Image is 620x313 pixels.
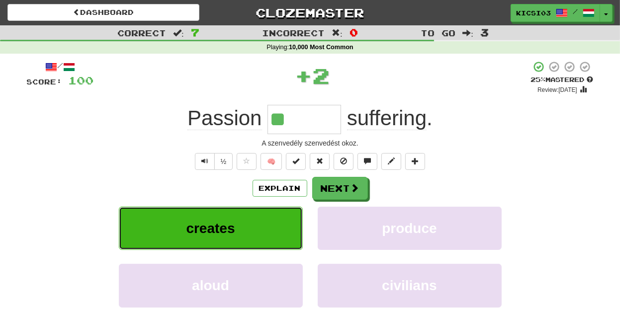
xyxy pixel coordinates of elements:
span: / [573,8,578,15]
button: produce [318,207,502,250]
small: Review: [DATE] [537,86,577,93]
span: + [295,61,312,90]
span: Score: [27,78,63,86]
span: : [332,29,343,37]
div: / [27,61,94,73]
button: Favorite sentence (alt+f) [237,153,257,170]
span: : [173,29,184,37]
a: Clozemaster [214,4,406,21]
strong: 10,000 Most Common [289,44,353,51]
button: Reset to 0% Mastered (alt+r) [310,153,330,170]
a: Dashboard [7,4,199,21]
span: : [462,29,473,37]
button: Discuss sentence (alt+u) [357,153,377,170]
button: Set this sentence to 100% Mastered (alt+m) [286,153,306,170]
span: 100 [69,74,94,86]
button: creates [119,207,303,250]
button: civilians [318,264,502,307]
span: 3 [480,26,489,38]
span: 25 % [531,76,546,83]
span: Incorrect [262,28,325,38]
span: aloud [192,278,229,293]
button: Ignore sentence (alt+i) [334,153,354,170]
span: civilians [382,278,437,293]
span: Correct [117,28,166,38]
span: Passion [187,106,262,130]
span: 7 [191,26,199,38]
span: To go [421,28,455,38]
span: Kicsi03 [516,8,551,17]
button: Next [312,177,368,200]
button: Play sentence audio (ctl+space) [195,153,215,170]
span: produce [382,221,437,236]
div: Text-to-speech controls [193,153,233,170]
span: creates [186,221,235,236]
span: 2 [312,63,330,88]
span: 0 [350,26,358,38]
span: . [341,106,433,130]
div: Mastered [531,76,594,84]
button: Explain [253,180,307,197]
button: Edit sentence (alt+d) [381,153,401,170]
button: Add to collection (alt+a) [405,153,425,170]
button: ½ [214,153,233,170]
div: A szenvedély szenvedést okoz. [27,138,594,148]
button: aloud [119,264,303,307]
a: Kicsi03 / [511,4,600,22]
button: 🧠 [261,153,282,170]
span: suffering [347,106,427,130]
